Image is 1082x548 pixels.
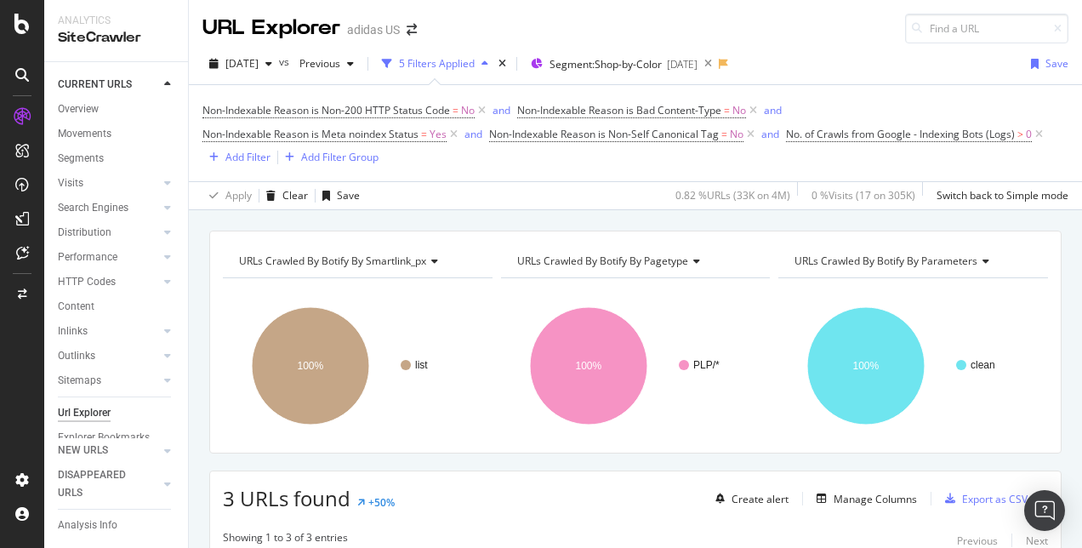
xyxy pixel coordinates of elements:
div: HTTP Codes [58,273,116,291]
svg: A chart. [223,292,488,440]
button: and [493,102,510,118]
div: times [495,55,510,72]
div: and [764,103,782,117]
div: SiteCrawler [58,28,174,48]
div: Overview [58,100,99,118]
div: Search Engines [58,199,128,217]
div: Content [58,298,94,316]
button: and [764,102,782,118]
button: Save [316,182,360,209]
text: 100% [853,360,880,372]
button: Previous [293,50,361,77]
button: Apply [202,182,252,209]
button: and [464,126,482,142]
a: CURRENT URLS [58,76,159,94]
a: Content [58,298,176,316]
span: 0 [1026,123,1032,146]
a: Search Engines [58,199,159,217]
div: Open Intercom Messenger [1024,490,1065,531]
button: Switch back to Simple mode [930,182,1068,209]
div: arrow-right-arrow-left [407,24,417,36]
div: Inlinks [58,323,88,340]
a: Visits [58,174,159,192]
div: Save [337,188,360,203]
div: Visits [58,174,83,192]
span: = [421,127,427,141]
span: = [453,103,458,117]
div: URL Explorer [202,14,340,43]
button: Save [1024,50,1068,77]
span: Non-Indexable Reason is Meta noindex Status [202,127,419,141]
span: 3 URLs found [223,484,350,512]
button: Export as CSV [938,485,1028,512]
a: Overview [58,100,176,118]
span: vs [279,54,293,69]
span: URLs Crawled By Botify By smartlink_px [239,254,426,268]
button: Clear [259,182,308,209]
div: Analysis Info [58,517,117,534]
div: Create alert [732,492,789,506]
a: DISAPPEARED URLS [58,466,159,502]
span: No [461,99,475,123]
div: [DATE] [667,57,698,71]
div: adidas US [347,21,400,38]
h4: URLs Crawled By Botify By parameters [791,248,1033,275]
text: 100% [575,360,601,372]
a: Sitemaps [58,372,159,390]
span: URLs Crawled By Botify By pagetype [517,254,688,268]
button: and [761,126,779,142]
button: 5 Filters Applied [375,50,495,77]
span: URLs Crawled By Botify By parameters [794,254,977,268]
button: Create alert [709,485,789,512]
div: Movements [58,125,111,143]
div: CURRENT URLS [58,76,132,94]
div: DISAPPEARED URLS [58,466,144,502]
div: Explorer Bookmarks [58,429,150,447]
a: Outlinks [58,347,159,365]
a: Url Explorer [58,404,176,422]
div: Segments [58,150,104,168]
span: No. of Crawls from Google - Indexing Bots (Logs) [786,127,1015,141]
a: Explorer Bookmarks [58,429,176,447]
span: No [732,99,746,123]
button: Add Filter Group [278,147,379,168]
span: Segment: Shop-by-Color [550,57,662,71]
div: Outlinks [58,347,95,365]
svg: A chart. [501,292,766,440]
svg: A chart. [778,292,1044,440]
div: and [761,127,779,141]
button: Add Filter [202,147,270,168]
span: = [721,127,727,141]
div: 5 Filters Applied [399,56,475,71]
div: Save [1045,56,1068,71]
span: Non-Indexable Reason is Non-Self Canonical Tag [489,127,719,141]
h4: URLs Crawled By Botify By pagetype [514,248,755,275]
a: Distribution [58,224,159,242]
span: No [730,123,743,146]
div: Analytics [58,14,174,28]
div: Manage Columns [834,492,917,506]
div: Url Explorer [58,404,111,422]
div: Performance [58,248,117,266]
div: Add Filter Group [301,150,379,164]
div: 0 % Visits ( 17 on 305K ) [811,188,915,203]
button: [DATE] [202,50,279,77]
button: Manage Columns [810,488,917,509]
a: Segments [58,150,176,168]
span: > [1017,127,1023,141]
span: Yes [430,123,447,146]
span: = [724,103,730,117]
div: Add Filter [225,150,270,164]
div: +50% [368,495,395,510]
a: Analysis Info [58,517,176,534]
div: and [493,103,510,117]
text: PLP/* [693,359,720,371]
text: list [415,359,428,371]
div: Export as CSV [962,492,1028,506]
button: Segment:Shop-by-Color[DATE] [524,50,698,77]
div: Previous [957,534,998,548]
input: Find a URL [905,14,1068,43]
